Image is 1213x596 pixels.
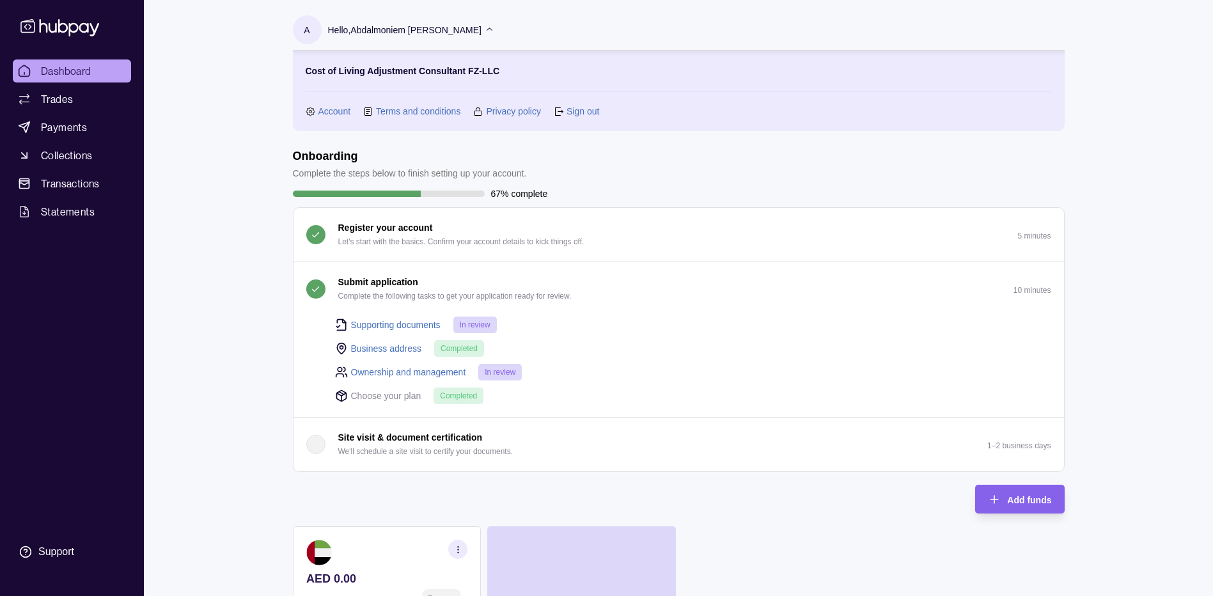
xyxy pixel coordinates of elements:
p: Complete the steps below to finish setting up your account. [293,166,527,180]
a: Support [13,538,131,565]
span: Payments [41,120,87,135]
button: Site visit & document certification We'll schedule a site visit to certify your documents.1–2 bus... [293,418,1064,471]
button: Add funds [975,485,1064,514]
span: Collections [41,148,92,163]
a: Collections [13,144,131,167]
a: Privacy policy [486,104,541,118]
span: Trades [41,91,73,107]
p: Hello, Abdalmoniem [PERSON_NAME] [328,23,481,37]
a: Sign out [567,104,599,118]
span: Add funds [1007,495,1051,505]
a: Business address [351,341,422,356]
div: Support [38,545,74,559]
span: Statements [41,204,95,219]
a: Transactions [13,172,131,195]
p: 5 minutes [1017,231,1051,240]
a: Trades [13,88,131,111]
p: Choose your plan [351,389,421,403]
span: In review [485,368,515,377]
p: 10 minutes [1013,286,1051,295]
span: Completed [441,344,478,353]
a: Statements [13,200,131,223]
span: Dashboard [41,63,91,79]
p: AED 0.00 [306,572,467,586]
p: A [304,23,309,37]
a: Terms and conditions [376,104,460,118]
p: 67% complete [491,187,548,201]
button: Submit application Complete the following tasks to get your application ready for review.10 minutes [293,262,1064,316]
img: ae [306,540,332,565]
p: Register your account [338,221,433,235]
a: Supporting documents [351,318,441,332]
p: Complete the following tasks to get your application ready for review. [338,289,572,303]
p: Cost of Living Adjustment Consultant FZ-LLC [306,64,500,78]
p: Submit application [338,275,418,289]
p: Site visit & document certification [338,430,483,444]
p: We'll schedule a site visit to certify your documents. [338,444,513,459]
p: 1–2 business days [987,441,1051,450]
span: Transactions [41,176,100,191]
a: Ownership and management [351,365,466,379]
div: Submit application Complete the following tasks to get your application ready for review.10 minutes [293,316,1064,417]
a: Account [318,104,351,118]
a: Payments [13,116,131,139]
h1: Onboarding [293,149,527,163]
p: Let's start with the basics. Confirm your account details to kick things off. [338,235,584,249]
button: Register your account Let's start with the basics. Confirm your account details to kick things of... [293,208,1064,262]
span: Completed [440,391,477,400]
a: Dashboard [13,59,131,82]
span: In review [460,320,490,329]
